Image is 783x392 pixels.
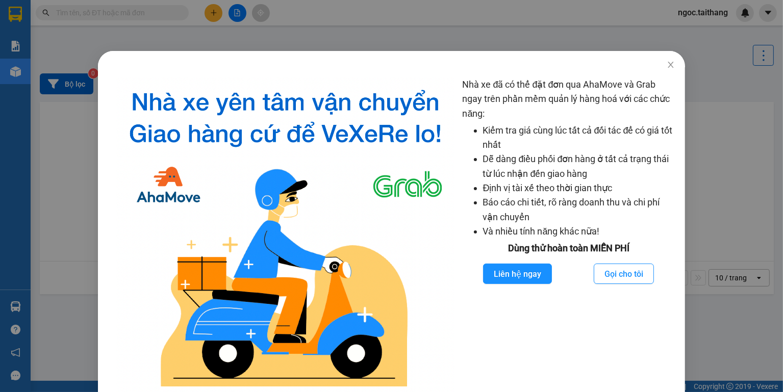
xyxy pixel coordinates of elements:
[483,181,675,195] li: Định vị tài xế theo thời gian thực
[604,268,643,280] span: Gọi cho tôi
[667,61,675,69] span: close
[594,264,654,284] button: Gọi cho tôi
[483,152,675,181] li: Dễ dàng điều phối đơn hàng ở tất cả trạng thái từ lúc nhận đến giao hàng
[656,51,685,80] button: Close
[483,224,675,239] li: Và nhiều tính năng khác nữa!
[462,241,675,255] div: Dùng thử hoàn toàn MIỄN PHÍ
[494,268,541,280] span: Liên hệ ngay
[483,195,675,224] li: Báo cáo chi tiết, rõ ràng doanh thu và chi phí vận chuyển
[483,264,552,284] button: Liên hệ ngay
[483,123,675,152] li: Kiểm tra giá cùng lúc tất cả đối tác để có giá tốt nhất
